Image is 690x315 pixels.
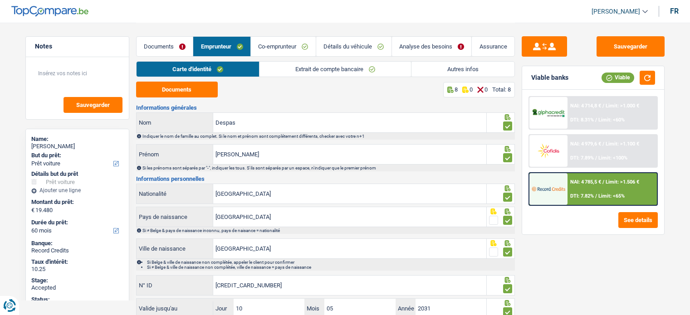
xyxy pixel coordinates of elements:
[570,117,594,123] span: DTI: 8.31%
[137,62,259,77] a: Carte d'identité
[147,260,514,265] li: Si Belge & ville de naissance non complétée, appeler le client pour confirmer
[595,117,597,123] span: /
[584,4,648,19] a: [PERSON_NAME]
[64,97,122,113] button: Sauvegarder
[602,73,634,82] div: Viable
[136,105,515,111] h3: Informations générales
[136,176,515,182] h3: Informations personnelles
[570,103,601,109] span: NAI: 4 714,8 €
[137,207,214,227] label: Pays de naissance
[455,86,458,93] p: 8
[31,170,123,178] div: Détails but du prêt
[532,180,565,197] img: Record Credits
[602,179,604,185] span: /
[31,296,123,303] div: Status:
[142,134,514,139] div: Indiquer le nom de famille au complet. Si le nom et prénom sont complétement différents, checker ...
[31,207,34,214] span: €
[213,276,486,295] input: 590-1234567-89
[142,228,514,233] div: Si ≠ Belge & pays de naissance inconnu, pays de naisance = nationalité
[316,37,391,56] a: Détails du véhicule
[531,74,568,82] div: Viable banks
[31,240,123,247] div: Banque:
[598,155,627,161] span: Limit: <100%
[595,155,597,161] span: /
[492,86,511,93] div: Total: 8
[31,284,123,291] div: Accepted
[606,103,639,109] span: Limit: >1.000 €
[213,184,486,204] input: Belgique
[592,8,640,15] span: [PERSON_NAME]
[31,187,123,194] div: Ajouter une ligne
[570,193,594,199] span: DTI: 7.82%
[532,142,565,159] img: Cofidis
[470,86,473,93] p: 0
[392,37,472,56] a: Analyse des besoins
[31,143,123,150] div: [PERSON_NAME]
[570,179,601,185] span: NAI: 4 785,5 €
[602,103,604,109] span: /
[137,239,214,258] label: Ville de naissance
[137,184,214,204] label: Nationalité
[602,141,604,147] span: /
[570,141,601,147] span: NAI: 4 979,6 €
[136,82,218,97] button: Documents
[598,117,625,123] span: Limit: <60%
[595,193,597,199] span: /
[598,193,625,199] span: Limit: <65%
[597,36,665,57] button: Sauvegarder
[570,155,594,161] span: DTI: 7.89%
[193,37,250,56] a: Emprunteur
[31,266,123,273] div: 10.25
[137,145,214,164] label: Prénom
[31,152,122,159] label: But du prêt:
[670,7,679,15] div: fr
[213,207,486,227] input: Belgique
[606,179,639,185] span: Limit: >1.506 €
[76,102,110,108] span: Sauvegarder
[411,62,514,77] a: Autres infos
[31,219,122,226] label: Durée du prêt:
[31,199,122,206] label: Montant du prêt:
[137,37,193,56] a: Documents
[137,113,214,132] label: Nom
[147,265,514,270] li: Si ≠ Belge & ville de naissance non complétée, ville de naissance = pays de naissance
[11,6,88,17] img: TopCompare Logo
[142,165,514,170] div: Si les prénoms sont séparés par "-", indiquer les tous. S'ils sont séparés par un espace, n'indiq...
[137,276,214,295] label: N° ID
[35,43,120,50] h5: Notes
[484,86,488,93] p: 0
[31,258,123,266] div: Taux d'intérêt:
[606,141,639,147] span: Limit: >1.100 €
[259,62,411,77] a: Extrait de compte bancaire
[532,108,565,118] img: AlphaCredit
[31,277,123,284] div: Stage:
[31,136,123,143] div: Name:
[472,37,514,56] a: Assurance
[31,247,123,254] div: Record Credits
[618,212,658,228] button: See details
[251,37,316,56] a: Co-emprunteur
